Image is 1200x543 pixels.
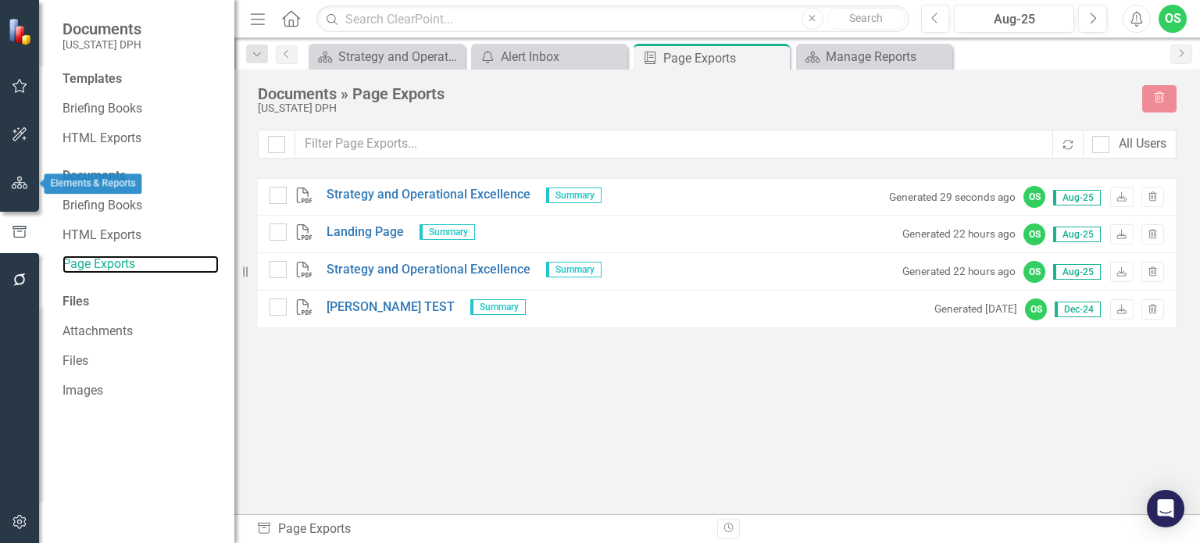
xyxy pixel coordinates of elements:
a: Briefing Books [62,197,219,215]
img: ClearPoint Strategy [8,17,35,45]
div: Documents [62,167,219,185]
input: Search ClearPoint... [316,5,909,33]
a: Strategy and Operational Excellence [312,47,461,66]
button: OS [1159,5,1187,33]
button: Search [827,8,905,30]
a: Briefing Books [62,100,219,118]
div: Templates [62,70,219,88]
a: Page Exports [62,255,219,273]
input: Filter Page Exports... [295,130,1054,159]
small: Generated 22 hours ago [902,227,1016,241]
a: Files [62,352,219,370]
a: [PERSON_NAME] TEST [327,298,455,316]
div: Aug-25 [959,10,1069,29]
div: OS [1023,261,1045,283]
span: Search [849,12,883,24]
a: Strategy and Operational Excellence [327,186,530,204]
a: Attachments [62,323,219,341]
div: OS [1023,186,1045,208]
small: Generated 22 hours ago [902,264,1016,279]
span: Aug-25 [1053,190,1101,205]
div: Strategy and Operational Excellence [338,47,461,66]
div: OS [1025,298,1047,320]
div: Alert Inbox [501,47,623,66]
div: Files [62,293,219,311]
div: Manage Reports [826,47,948,66]
button: Aug-25 [954,5,1074,33]
div: Open Intercom Messenger [1147,490,1184,527]
a: Manage Reports [800,47,948,66]
span: Aug-25 [1053,264,1101,280]
a: HTML Exports [62,130,219,148]
div: Elements & Reports [45,173,142,194]
small: [US_STATE] DPH [62,38,141,51]
a: Alert Inbox [475,47,623,66]
small: Generated 29 seconds ago [889,190,1016,205]
div: Page Exports [663,48,786,68]
span: Aug-25 [1053,227,1101,242]
div: [US_STATE] DPH [258,102,1127,114]
div: Page Exports [256,520,705,538]
a: Images [62,382,219,400]
small: Generated [DATE] [934,302,1017,316]
span: Summary [546,262,602,277]
a: HTML Exports [62,227,219,245]
span: Summary [470,299,526,315]
a: Landing Page [327,223,404,241]
div: OS [1023,223,1045,245]
span: Summary [420,224,475,240]
span: Documents [62,20,141,38]
span: Summary [546,188,602,203]
div: Documents » Page Exports [258,85,1127,102]
div: All Users [1119,135,1166,153]
span: Dec-24 [1055,302,1101,317]
a: Strategy and Operational Excellence [327,261,530,279]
